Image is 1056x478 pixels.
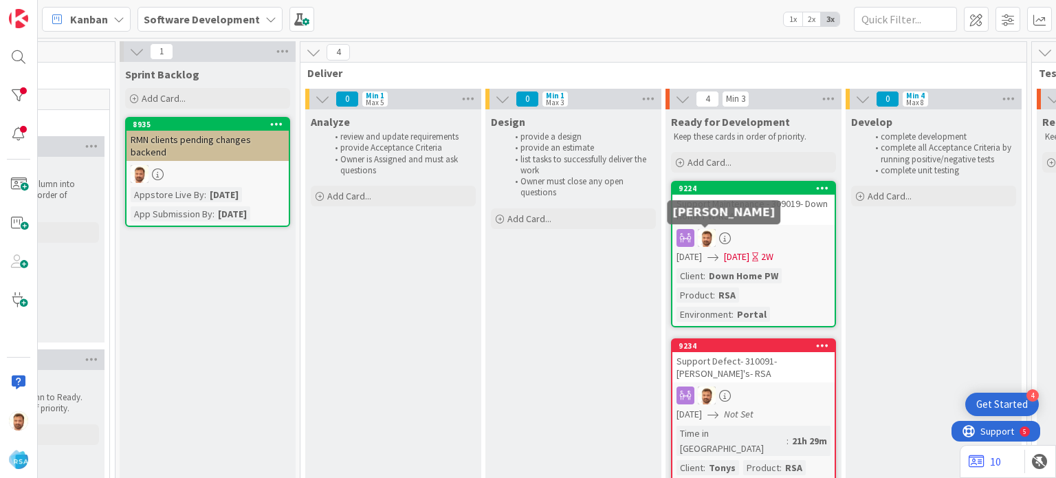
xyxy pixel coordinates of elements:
[1026,389,1039,402] div: 4
[9,411,28,431] img: AS
[131,165,148,183] img: AS
[687,156,731,169] span: Add Card...
[698,387,716,404] img: AS
[29,2,63,19] span: Support
[9,450,28,469] img: avatar
[731,307,734,322] span: :
[696,91,719,107] span: 4
[726,96,745,102] div: Min 3
[507,154,654,177] li: list tasks to successfully deliver the work
[142,92,186,105] span: Add Card...
[214,206,250,221] div: [DATE]
[672,387,835,404] div: AS
[868,165,1014,176] li: complete unit testing
[366,99,384,106] div: Max 5
[131,206,212,221] div: App Submission By
[150,43,173,60] span: 1
[780,460,782,475] span: :
[327,190,371,202] span: Add Card...
[327,131,474,142] li: review and update requirements
[679,341,835,351] div: 9234
[713,287,715,303] span: :
[734,307,770,322] div: Portal
[307,66,1009,80] span: Deliver
[491,115,525,129] span: Design
[868,190,912,202] span: Add Card...
[672,340,835,382] div: 9234Support Defect- 310091- [PERSON_NAME]'s- RSA
[802,12,821,26] span: 2x
[854,7,957,32] input: Quick Filter...
[126,118,289,131] div: 8935
[743,460,780,475] div: Product
[546,92,564,99] div: Min 1
[672,352,835,382] div: Support Defect- 310091- [PERSON_NAME]'s- RSA
[125,117,290,227] a: 8935RMN clients pending changes backendASAppstore Live By:[DATE]App Submission By:[DATE]
[672,340,835,352] div: 9234
[715,287,739,303] div: RSA
[868,131,1014,142] li: complete development
[789,433,830,448] div: 21h 29m
[676,268,703,283] div: Client
[516,91,539,107] span: 0
[868,142,1014,165] li: complete all Acceptance Criteria by running positive/negative tests
[782,460,806,475] div: RSA
[786,433,789,448] span: :
[335,91,359,107] span: 0
[705,268,782,283] div: Down Home PW
[703,460,705,475] span: :
[672,229,835,247] div: AS
[70,11,108,28] span: Kanban
[144,12,260,26] b: Software Development
[676,407,702,422] span: [DATE]
[672,206,775,219] h5: [PERSON_NAME]
[851,115,892,129] span: Develop
[507,131,654,142] li: provide a design
[906,92,925,99] div: Min 4
[703,268,705,283] span: :
[672,182,835,195] div: 9224
[206,187,242,202] div: [DATE]
[679,184,835,193] div: 9224
[724,250,749,264] span: [DATE]
[876,91,899,107] span: 0
[9,9,28,28] img: Visit kanbanzone.com
[698,229,716,247] img: AS
[676,250,702,264] span: [DATE]
[965,393,1039,416] div: Open Get Started checklist, remaining modules: 4
[126,118,289,161] div: 8935RMN clients pending changes backend
[311,115,350,129] span: Analyze
[327,142,474,153] li: provide Acceptance Criteria
[674,131,833,142] p: Keep these cards in order of priority.
[131,187,204,202] div: Appstore Live By
[724,408,753,420] i: Not Set
[761,250,773,264] div: 2W
[507,213,551,225] span: Add Card...
[672,195,835,225] div: Support Maintenance - 309019- Down Home PW-RSA
[676,287,713,303] div: Product
[705,460,739,475] div: Tonys
[71,6,75,17] div: 5
[366,92,384,99] div: Min 1
[212,206,214,221] span: :
[671,181,836,327] a: 9224Support Maintenance - 309019- Down Home PW-RSAAS[DATE][DATE]2WClient:Down Home PWProduct:RSAE...
[969,453,1001,470] a: 10
[507,142,654,153] li: provide an estimate
[676,460,703,475] div: Client
[125,67,199,81] span: Sprint Backlog
[546,99,564,106] div: Max 3
[671,115,790,129] span: Ready for Development
[133,120,289,129] div: 8935
[821,12,839,26] span: 3x
[126,131,289,161] div: RMN clients pending changes backend
[976,398,1028,411] div: Get Started
[507,176,654,199] li: Owner must close any open questions
[126,165,289,183] div: AS
[906,99,924,106] div: Max 8
[676,426,786,456] div: Time in [GEOGRAPHIC_DATA]
[676,307,731,322] div: Environment
[327,154,474,177] li: Owner is Assigned and must ask questions
[672,182,835,225] div: 9224Support Maintenance - 309019- Down Home PW-RSA
[784,12,802,26] span: 1x
[204,187,206,202] span: :
[327,44,350,61] span: 4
